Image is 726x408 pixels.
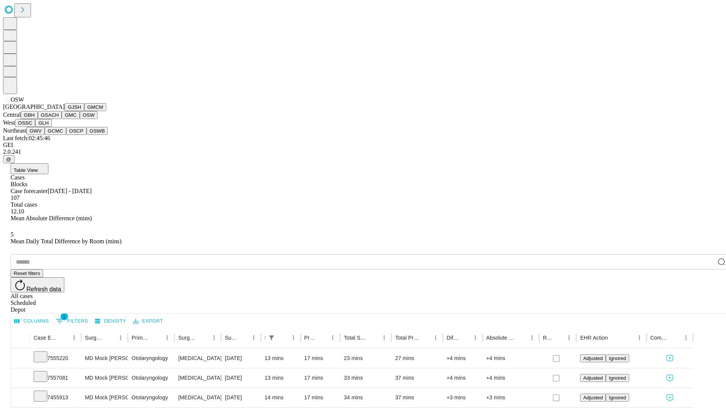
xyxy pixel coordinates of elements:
div: +4 mins [486,349,535,368]
span: @ [6,156,11,162]
button: Sort [317,332,327,343]
div: Surgery Date [225,335,237,341]
button: Refresh data [11,277,64,292]
span: Adjusted [583,375,603,381]
span: Ignored [609,355,626,361]
button: Sort [553,332,564,343]
button: Menu [115,332,126,343]
div: EHR Action [580,335,608,341]
div: [MEDICAL_DATA] INSERTION TUBE [MEDICAL_DATA] [178,388,217,407]
button: Sort [151,332,162,343]
div: [DATE] [225,388,257,407]
span: Mean Daily Total Difference by Room (mins) [11,238,121,244]
div: [DATE] [225,368,257,388]
div: Otolaryngology [132,388,171,407]
span: West [3,119,15,126]
span: Last fetch: 02:45:46 [3,135,50,141]
div: Difference [447,335,459,341]
span: 12.10 [11,208,24,215]
button: Expand [15,391,26,405]
button: Show filters [54,315,90,327]
div: 1 active filter [266,332,277,343]
button: Menu [527,332,537,343]
button: Adjusted [580,374,606,382]
button: GJSH [65,103,84,111]
div: Surgery Name [178,335,197,341]
button: Menu [327,332,338,343]
span: Ignored [609,395,626,400]
button: Sort [238,332,248,343]
button: GCMC [45,127,66,135]
span: [GEOGRAPHIC_DATA] [3,104,65,110]
button: Export [131,315,165,327]
div: [DATE] [225,349,257,368]
div: 37 mins [395,388,439,407]
div: Case Epic Id [34,335,57,341]
button: Adjusted [580,354,606,362]
div: 14 mins [265,388,297,407]
div: Otolaryngology [132,368,171,388]
button: Sort [105,332,115,343]
button: GWV [26,127,45,135]
div: Total Scheduled Duration [344,335,368,341]
div: +4 mins [486,368,535,388]
button: Menu [69,332,79,343]
div: [MEDICAL_DATA] INSERTION TUBE [MEDICAL_DATA] [178,368,217,388]
button: Menu [681,332,691,343]
div: 7555220 [34,349,78,368]
button: Expand [15,352,26,365]
button: Sort [420,332,430,343]
button: OSW [80,111,98,119]
div: 7455913 [34,388,78,407]
button: Sort [459,332,470,343]
div: 37 mins [395,368,439,388]
button: GSWB [87,127,108,135]
div: 27 mins [395,349,439,368]
div: 7557081 [34,368,78,388]
div: 17 mins [304,368,337,388]
button: Show filters [266,332,277,343]
span: Adjusted [583,395,603,400]
div: Otolaryngology [132,349,171,368]
div: MD Mock [PERSON_NAME] [85,388,124,407]
div: [MEDICAL_DATA] INSERTION TUBE [MEDICAL_DATA] [178,349,217,368]
button: Menu [470,332,481,343]
span: Reset filters [14,270,40,276]
button: Sort [368,332,379,343]
button: Table View [11,163,48,174]
button: Menu [634,332,645,343]
span: 107 [11,195,20,201]
div: 13 mins [265,349,297,368]
button: Ignored [606,374,629,382]
button: Density [93,315,128,327]
div: Comments [650,335,669,341]
button: Ignored [606,354,629,362]
span: Northeast [3,127,26,134]
div: Absolute Difference [486,335,515,341]
button: Menu [288,332,299,343]
div: 17 mins [304,349,337,368]
button: Select columns [12,315,51,327]
span: OSW [11,96,24,103]
div: Surgeon Name [85,335,104,341]
button: Reset filters [11,269,43,277]
div: +4 mins [447,368,479,388]
div: 23 mins [344,349,388,368]
button: Menu [248,332,259,343]
button: OSSC [15,119,36,127]
div: Total Predicted Duration [395,335,419,341]
button: Menu [564,332,574,343]
span: Case forecaster [11,188,48,194]
div: Predicted In Room Duration [304,335,316,341]
button: Sort [278,332,288,343]
span: Mean Absolute Difference (mins) [11,215,92,221]
button: Adjusted [580,394,606,402]
span: 5 [11,231,14,238]
button: GMC [62,111,79,119]
span: Table View [14,167,38,173]
div: MD Mock [PERSON_NAME] [85,349,124,368]
div: 34 mins [344,388,388,407]
button: Menu [162,332,172,343]
div: 13 mins [265,368,297,388]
